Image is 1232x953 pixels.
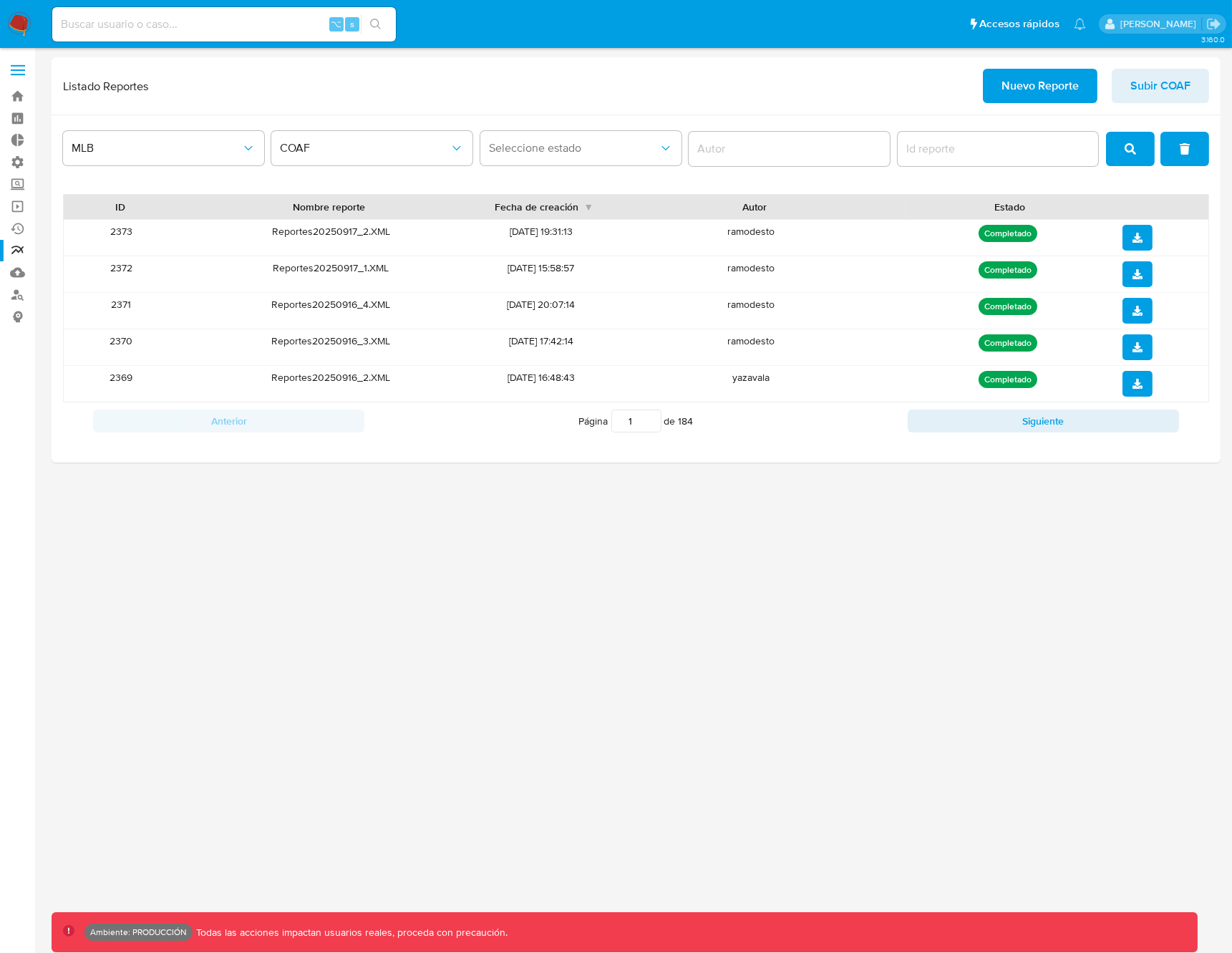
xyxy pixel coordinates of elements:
[1120,17,1201,31] p: yamil.zavala@mercadolibre.com
[90,929,187,935] p: Ambiente: PRODUCCIÓN
[193,926,508,939] p: Todas las acciones impactan usuarios reales, proceda con precaución.
[52,15,396,34] input: Buscar usuario o caso...
[1074,18,1086,30] a: Notificaciones
[331,17,341,31] span: ⌥
[350,17,354,31] span: s
[1206,16,1221,32] a: Salir
[979,16,1059,32] span: Accesos rápidos
[361,14,390,34] button: search-icon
